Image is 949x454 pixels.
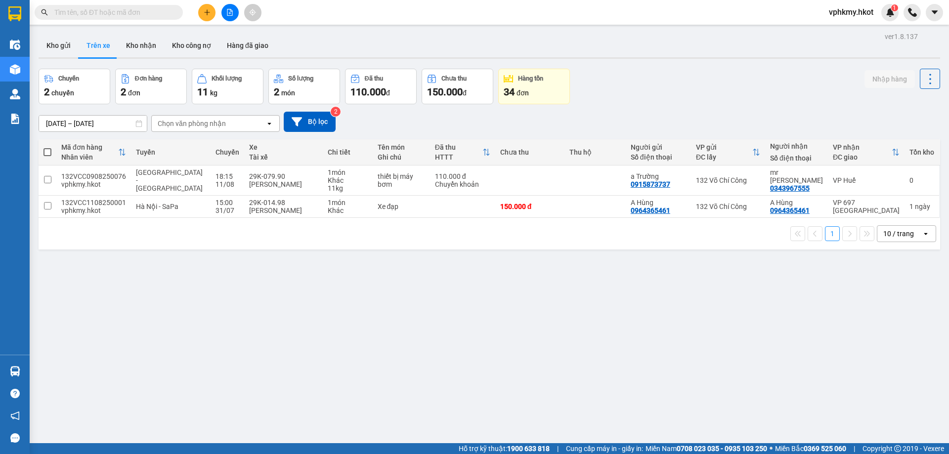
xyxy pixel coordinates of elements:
[631,153,686,161] div: Số điện thoại
[926,4,943,21] button: caret-down
[328,176,368,184] div: Khác
[770,184,810,192] div: 0343967555
[197,86,208,98] span: 11
[328,206,368,214] div: Khác
[909,203,934,210] div: 1
[192,69,263,104] button: Khối lượng11kg
[249,180,318,188] div: [PERSON_NAME]
[41,9,48,16] span: search
[854,443,855,454] span: |
[288,75,313,82] div: Số lượng
[646,443,767,454] span: Miền Nam
[216,206,239,214] div: 31/07
[569,148,621,156] div: Thu hộ
[430,139,495,165] th: Toggle SortBy
[378,172,425,188] div: thiết bị máy bơm
[210,89,217,97] span: kg
[435,180,490,188] div: Chuyển khoản
[770,447,773,451] span: ⚪️
[118,34,164,57] button: Kho nhận
[61,153,118,161] div: Nhân viên
[500,203,560,210] div: 150.000 đ
[198,4,216,21] button: plus
[350,86,386,98] span: 110.000
[864,70,915,88] button: Nhập hàng
[696,153,752,161] div: ĐC lấy
[10,40,20,50] img: warehouse-icon
[631,206,670,214] div: 0964365461
[115,69,187,104] button: Đơn hàng2đơn
[10,114,20,124] img: solution-icon
[886,8,895,17] img: icon-new-feature
[249,153,318,161] div: Tài xế
[249,206,318,214] div: [PERSON_NAME]
[10,411,20,420] span: notification
[804,445,846,453] strong: 0369 525 060
[58,75,79,82] div: Chuyến
[328,184,368,192] div: 11 kg
[498,69,570,104] button: Hàng tồn34đơn
[909,148,934,156] div: Tồn kho
[244,4,261,21] button: aim
[833,199,900,214] div: VP 697 [GEOGRAPHIC_DATA]
[121,86,126,98] span: 2
[265,120,273,127] svg: open
[54,7,171,18] input: Tìm tên, số ĐT hoặc mã đơn
[557,443,559,454] span: |
[770,199,823,206] div: A Hùng
[56,139,131,165] th: Toggle SortBy
[427,86,463,98] span: 150.000
[828,139,905,165] th: Toggle SortBy
[249,9,256,16] span: aim
[386,89,390,97] span: đ
[10,389,20,398] span: question-circle
[51,89,74,97] span: chuyến
[158,119,226,128] div: Chọn văn phòng nhận
[365,75,383,82] div: Đã thu
[631,199,686,206] div: A Hùng
[770,154,823,162] div: Số điện thoại
[696,203,760,210] div: 132 Võ Chí Công
[249,172,318,180] div: 29K-079.90
[136,203,178,210] span: Hà Nội - SaPa
[891,4,898,11] sup: 1
[204,9,211,16] span: plus
[249,143,318,151] div: Xe
[631,143,686,151] div: Người gửi
[44,86,49,98] span: 2
[136,148,206,156] div: Tuyến
[61,180,126,188] div: vphkmy.hkot
[883,229,914,239] div: 10 / trang
[10,366,20,376] img: warehouse-icon
[909,176,934,184] div: 0
[331,107,341,117] sup: 2
[770,168,823,184] div: mr Đô
[422,69,493,104] button: Chưa thu150.000đ
[281,89,295,97] span: món
[61,199,126,206] div: 132VCC1108250001
[435,172,490,180] div: 110.000 đ
[212,75,242,82] div: Khối lượng
[894,445,901,452] span: copyright
[10,433,20,443] span: message
[631,180,670,188] div: 0915873737
[500,148,560,156] div: Chưa thu
[39,34,79,57] button: Kho gửi
[128,89,140,97] span: đơn
[770,142,823,150] div: Người nhận
[631,172,686,180] div: a Trường
[518,75,543,82] div: Hàng tồn
[274,86,279,98] span: 2
[61,206,126,214] div: vphkmy.hkot
[696,176,760,184] div: 132 Võ Chí Công
[328,148,368,156] div: Chi tiết
[696,143,752,151] div: VP gửi
[378,143,425,151] div: Tên món
[833,143,892,151] div: VP nhận
[39,116,147,131] input: Select a date range.
[504,86,515,98] span: 34
[930,8,939,17] span: caret-down
[825,226,840,241] button: 1
[770,206,810,214] div: 0964365461
[507,445,550,453] strong: 1900 633 818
